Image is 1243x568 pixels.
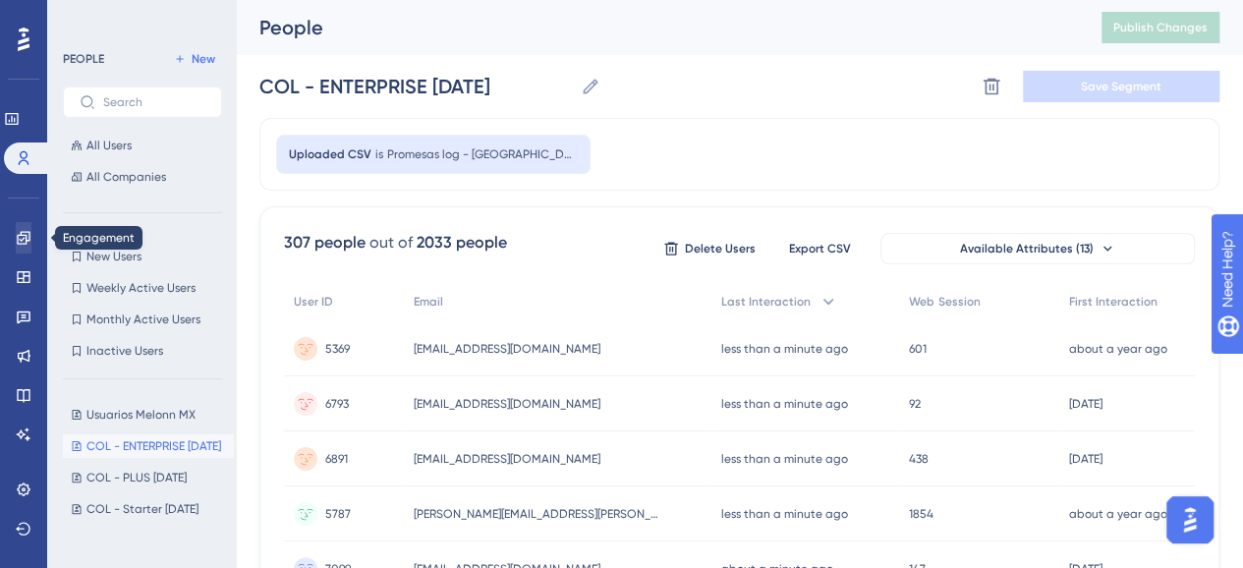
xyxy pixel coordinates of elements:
[1069,294,1158,310] span: First Interaction
[46,5,123,28] span: Need Help?
[284,231,366,255] div: 307 people
[63,403,234,426] button: Usuarios Melonn MX
[1069,452,1102,466] time: [DATE]
[909,451,929,467] span: 438
[86,343,163,359] span: Inactive Users
[294,294,333,310] span: User ID
[1081,79,1161,94] span: Save Segment
[63,308,222,331] button: Monthly Active Users
[685,241,756,256] span: Delete Users
[86,138,132,153] span: All Users
[289,146,371,162] span: Uploaded CSV
[192,51,215,67] span: New
[880,233,1195,264] button: Available Attributes (13)
[86,312,200,327] span: Monthly Active Users
[63,51,104,67] div: PEOPLE
[325,506,351,522] span: 5787
[1069,342,1167,356] time: about a year ago
[86,407,196,423] span: Usuarios Melonn MX
[1069,507,1167,521] time: about a year ago
[167,47,222,71] button: New
[960,241,1094,256] span: Available Attributes (13)
[86,438,221,454] span: COL - ENTERPRISE [DATE]
[325,396,349,412] span: 6793
[721,452,848,466] time: less than a minute ago
[86,470,187,485] span: COL - PLUS [DATE]
[86,249,141,264] span: New Users
[369,231,413,255] div: out of
[63,339,222,363] button: Inactive Users
[103,95,205,109] input: Search
[1102,12,1219,43] button: Publish Changes
[909,396,921,412] span: 92
[721,507,848,521] time: less than a minute ago
[417,231,507,255] div: 2033 people
[721,397,848,411] time: less than a minute ago
[259,73,573,100] input: Segment Name
[63,245,222,268] button: New Users
[86,501,198,517] span: COL - Starter [DATE]
[63,497,234,521] button: COL - Starter [DATE]
[721,294,811,310] span: Last Interaction
[63,434,234,458] button: COL - ENTERPRISE [DATE]
[909,506,933,522] span: 1854
[414,506,659,522] span: [PERSON_NAME][EMAIL_ADDRESS][PERSON_NAME][DOMAIN_NAME]
[1023,71,1219,102] button: Save Segment
[325,341,350,357] span: 5369
[1069,397,1102,411] time: [DATE]
[909,294,980,310] span: Web Session
[63,165,222,189] button: All Companies
[414,294,443,310] span: Email
[770,233,869,264] button: Export CSV
[387,146,578,162] span: Promesas log - [GEOGRAPHIC_DATA]-Enterprise
[414,341,600,357] span: [EMAIL_ADDRESS][DOMAIN_NAME]
[1160,490,1219,549] iframe: UserGuiding AI Assistant Launcher
[375,146,383,162] span: is
[660,233,759,264] button: Delete Users
[86,280,196,296] span: Weekly Active Users
[414,451,600,467] span: [EMAIL_ADDRESS][DOMAIN_NAME]
[63,134,222,157] button: All Users
[86,169,166,185] span: All Companies
[259,14,1052,41] div: People
[414,396,600,412] span: [EMAIL_ADDRESS][DOMAIN_NAME]
[325,451,348,467] span: 6891
[63,276,222,300] button: Weekly Active Users
[1113,20,1208,35] span: Publish Changes
[721,342,848,356] time: less than a minute ago
[63,466,234,489] button: COL - PLUS [DATE]
[789,241,851,256] span: Export CSV
[909,341,927,357] span: 601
